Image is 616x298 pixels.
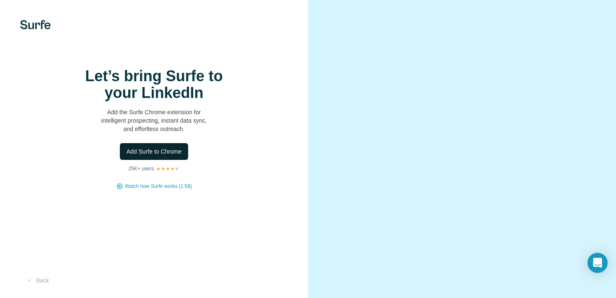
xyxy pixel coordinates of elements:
[120,143,189,160] button: Add Surfe to Chrome
[156,166,180,171] img: Rating Stars
[20,273,55,288] button: Back
[70,68,238,101] h1: Let’s bring Surfe to your LinkedIn
[20,20,51,29] img: Surfe's logo
[70,108,238,133] p: Add the Surfe Chrome extension for intelligent prospecting, instant data sync, and effortless out...
[588,253,608,273] div: Open Intercom Messenger
[125,182,192,190] button: Watch how Surfe works (1:58)
[127,147,182,156] span: Add Surfe to Chrome
[128,165,154,172] p: 25K+ users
